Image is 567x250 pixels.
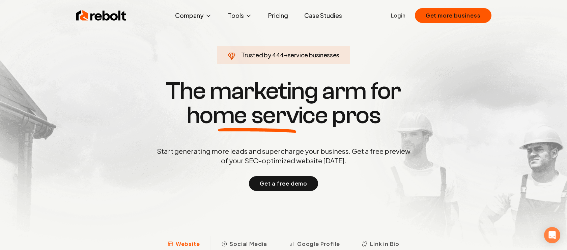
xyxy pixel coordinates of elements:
[76,9,126,22] img: Rebolt Logo
[415,8,491,23] button: Get more business
[230,240,267,248] span: Social Media
[155,146,412,165] p: Start generating more leads and supercharge your business. Get a free preview of your SEO-optimiz...
[249,176,318,191] button: Get a free demo
[176,240,200,248] span: Website
[297,240,340,248] span: Google Profile
[370,240,399,248] span: Link in Bio
[122,79,446,128] h1: The marketing arm for pros
[263,9,293,22] a: Pricing
[288,51,340,59] span: service businesses
[299,9,347,22] a: Case Studies
[241,51,271,59] span: Trusted by
[187,103,328,128] span: home service
[391,11,405,20] a: Login
[544,227,560,243] div: Open Intercom Messenger
[170,9,217,22] button: Company
[284,51,288,59] span: +
[272,50,284,60] span: 444
[223,9,257,22] button: Tools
